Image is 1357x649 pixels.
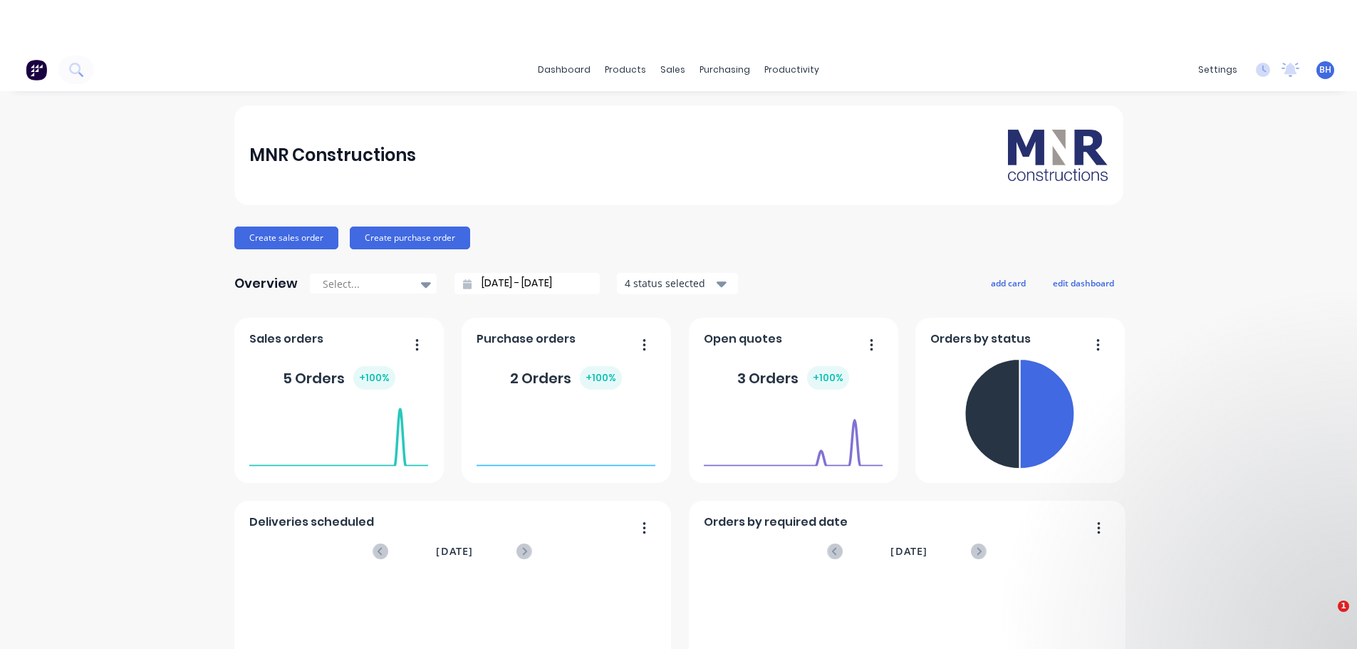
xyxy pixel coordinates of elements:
[531,59,598,81] a: dashboard
[982,274,1035,292] button: add card
[930,331,1031,348] span: Orders by status
[249,514,374,531] span: Deliveries scheduled
[890,544,927,559] span: [DATE]
[249,141,416,170] div: MNR Constructions
[1338,601,1349,612] span: 1
[692,59,757,81] div: purchasing
[617,273,738,294] button: 4 status selected
[1191,59,1244,81] div: settings
[510,366,622,390] div: 2 Orders
[598,59,653,81] div: products
[704,331,782,348] span: Open quotes
[737,366,849,390] div: 3 Orders
[234,227,338,249] button: Create sales order
[283,366,395,390] div: 5 Orders
[1319,63,1331,76] span: BH
[1309,601,1343,635] iframe: Intercom live chat
[1044,274,1123,292] button: edit dashboard
[350,227,470,249] button: Create purchase order
[353,366,395,390] div: + 100 %
[26,59,47,81] img: Factory
[653,59,692,81] div: sales
[625,276,714,291] div: 4 status selected
[580,366,622,390] div: + 100 %
[807,366,849,390] div: + 100 %
[1008,130,1108,181] img: MNR Constructions
[436,544,473,559] span: [DATE]
[757,59,826,81] div: productivity
[477,331,576,348] span: Purchase orders
[234,269,298,298] div: Overview
[249,331,323,348] span: Sales orders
